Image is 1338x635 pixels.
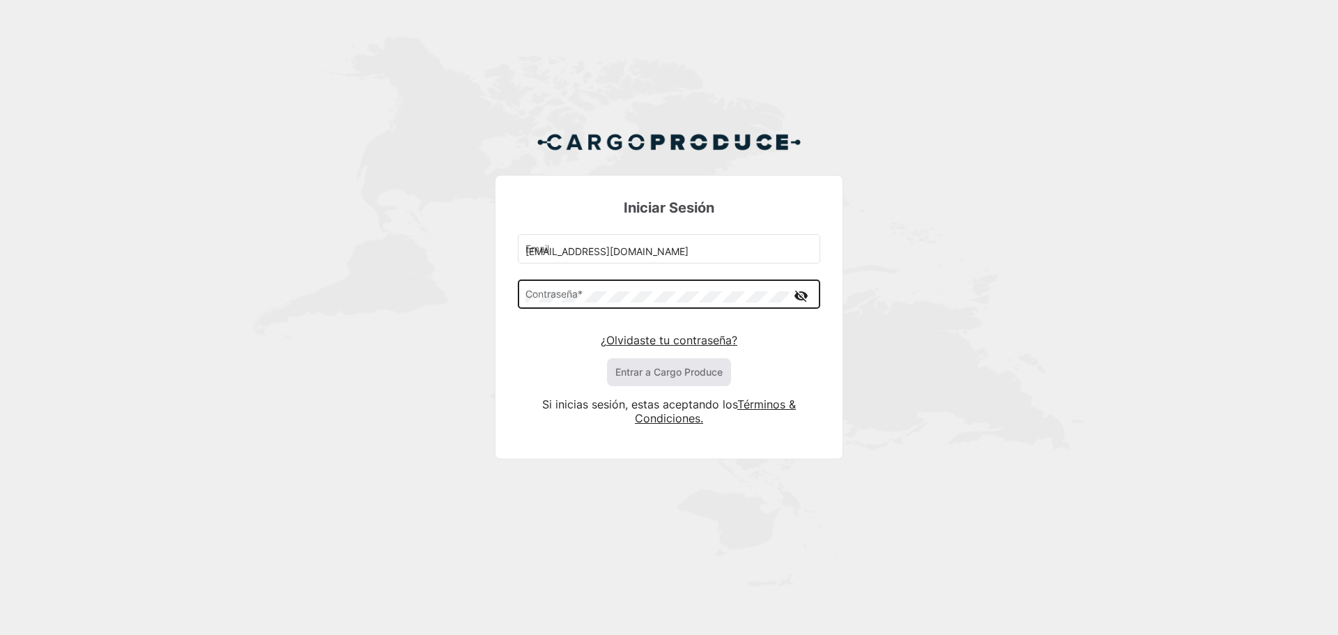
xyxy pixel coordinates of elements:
[542,397,737,411] span: Si inicias sesión, estas aceptando los
[601,333,737,347] a: ¿Olvidaste tu contraseña?
[537,125,801,159] img: Cargo Produce Logo
[518,198,820,217] h3: Iniciar Sesión
[635,397,796,425] a: Términos & Condiciones.
[792,287,809,305] mat-icon: visibility_off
